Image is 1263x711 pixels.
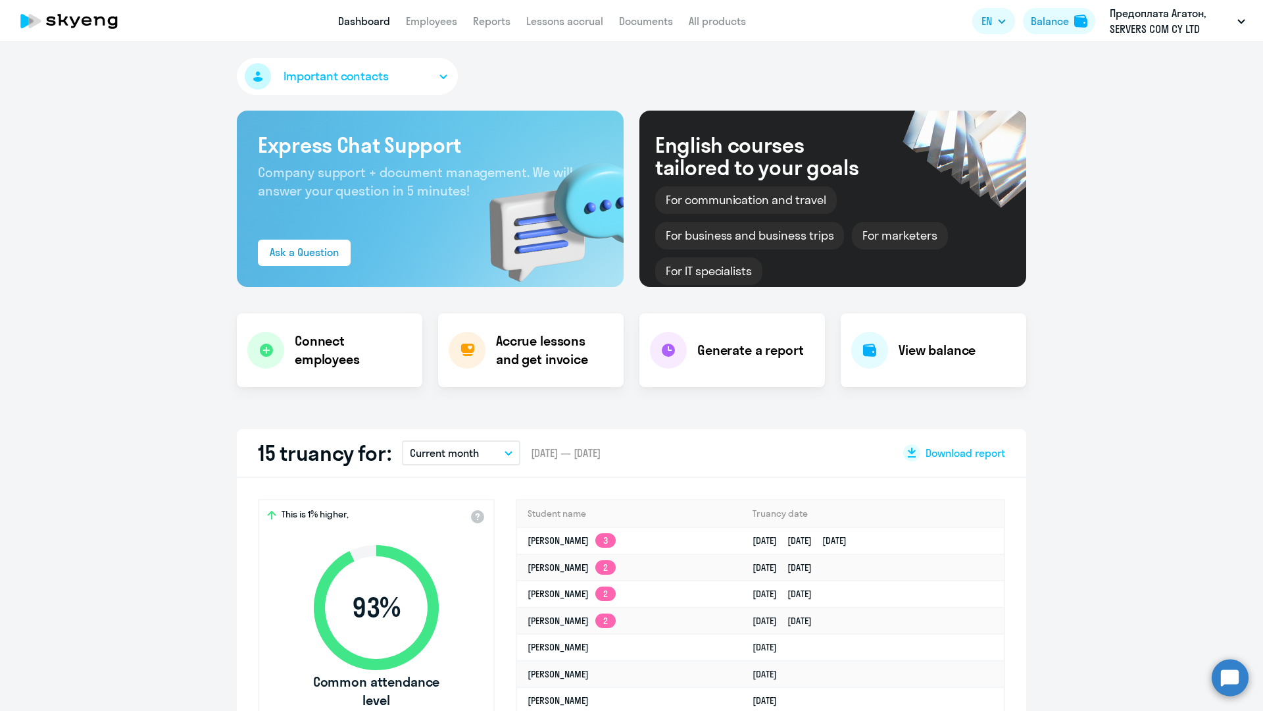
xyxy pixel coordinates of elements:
[753,695,787,706] a: [DATE]
[338,14,390,28] a: Dashboard
[526,14,603,28] a: Lessons accrual
[655,222,844,250] div: For business and business trips
[1031,13,1069,29] div: Balance
[295,332,412,369] h4: Connect employees
[237,58,458,95] button: Important contacts
[470,139,624,287] img: bg-img
[655,257,762,285] div: For IT specialists
[899,341,976,359] h4: View balance
[270,244,339,260] div: Ask a Question
[1103,5,1252,37] button: Предоплата Агатон, SERVERS COM CY LTD
[753,615,822,627] a: [DATE][DATE]
[689,14,746,28] a: All products
[926,446,1005,460] span: Download report
[697,341,803,359] h4: Generate a report
[528,641,589,653] a: [PERSON_NAME]
[595,587,616,601] app-skyeng-badge: 2
[1074,14,1087,28] img: balance
[595,614,616,628] app-skyeng-badge: 2
[258,164,573,199] span: Company support + document management. We will answer your question in 5 minutes!
[655,134,880,178] div: English courses tailored to your goals
[258,240,351,266] button: Ask a Question
[531,446,601,460] span: [DATE] — [DATE]
[1023,8,1095,34] button: Balancebalance
[528,668,589,680] a: [PERSON_NAME]
[852,222,947,250] div: For marketers
[981,13,992,29] span: EN
[528,615,616,627] a: [PERSON_NAME]2
[301,673,452,710] span: Common attendance level
[753,588,822,600] a: [DATE][DATE]
[402,440,520,465] button: Current month
[972,8,1015,34] button: EN
[742,500,1004,527] th: Truancy date
[282,508,349,524] span: This is 1% higher,
[595,560,616,575] app-skyeng-badge: 2
[595,533,616,548] app-skyeng-badge: 3
[655,186,837,214] div: For communication and travel
[619,14,673,28] a: Documents
[258,132,603,158] h3: Express Chat Support
[410,445,479,461] p: Current month
[406,14,457,28] a: Employees
[528,535,616,546] a: [PERSON_NAME]3
[528,562,616,573] a: [PERSON_NAME]2
[258,440,391,466] h2: 15 truancy for:
[753,641,787,653] a: [DATE]
[517,500,742,527] th: Student name
[496,332,610,369] h4: Accrue lessons and get invoice
[473,14,510,28] a: Reports
[753,668,787,680] a: [DATE]
[528,588,616,600] a: [PERSON_NAME]2
[301,592,452,623] span: 93 %
[753,562,822,573] a: [DATE][DATE]
[284,68,389,85] span: Important contacts
[753,535,857,546] a: [DATE][DATE][DATE]
[1110,5,1232,37] p: Предоплата Агатон, SERVERS COM CY LTD
[528,695,589,706] a: [PERSON_NAME]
